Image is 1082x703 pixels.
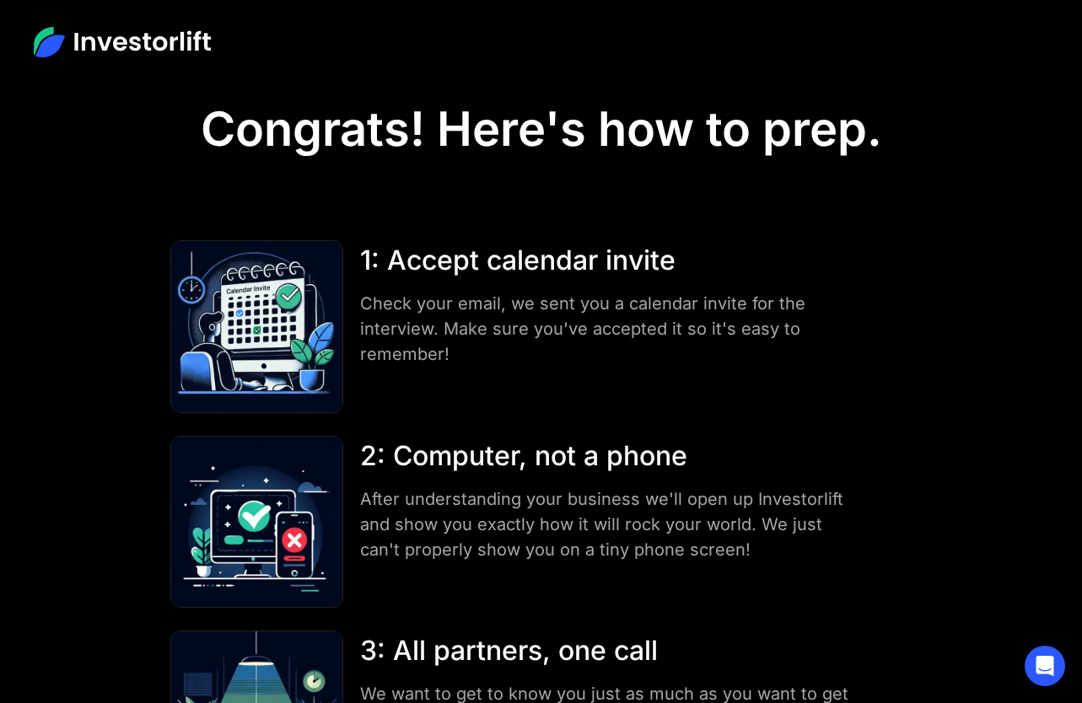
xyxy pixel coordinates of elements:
div: After understanding your business we'll open up Investorlift and show you exactly how it will roc... [360,486,856,562]
div: 3: All partners, one call [360,631,856,671]
div: Open Intercom Messenger [1025,646,1065,686]
div: Check your email, we sent you a calendar invite for the interview. Make sure you've accepted it s... [360,291,856,367]
div: 1: Accept calendar invite [360,240,856,281]
div: 2: Computer, not a phone [360,436,856,476]
h1: Congrats! Here's how to prep. [201,101,882,158]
